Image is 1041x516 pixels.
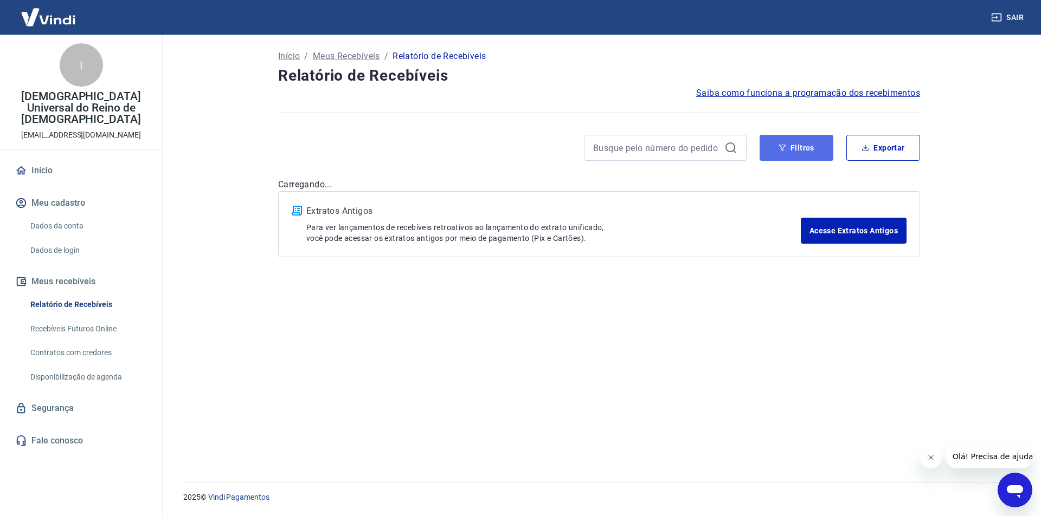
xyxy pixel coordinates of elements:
a: Recebíveis Futuros Online [26,318,149,340]
iframe: Botão para abrir a janela de mensagens [998,473,1032,507]
a: Dados de login [26,239,149,262]
p: Carregando... [278,178,920,191]
p: [DEMOGRAPHIC_DATA] Universal do Reino de [DEMOGRAPHIC_DATA] [9,91,153,125]
h4: Relatório de Recebíveis [278,65,920,87]
a: Dados da conta [26,215,149,237]
iframe: Mensagem da empresa [946,445,1032,468]
a: Segurança [13,396,149,420]
button: Filtros [760,135,833,161]
a: Acesse Extratos Antigos [801,218,907,244]
div: I [60,43,103,87]
img: Vindi [13,1,83,34]
a: Fale conosco [13,429,149,453]
iframe: Fechar mensagem [920,447,942,468]
input: Busque pelo número do pedido [593,140,720,156]
a: Saiba como funciona a programação dos recebimentos [696,87,920,100]
button: Meu cadastro [13,191,149,215]
button: Exportar [846,135,920,161]
a: Início [278,50,300,63]
button: Meus recebíveis [13,270,149,293]
p: Relatório de Recebíveis [393,50,486,63]
p: 2025 © [183,492,1015,503]
p: Para ver lançamentos de recebíveis retroativos ao lançamento do extrato unificado, você pode aces... [306,222,801,244]
a: Vindi Pagamentos [208,493,269,501]
p: [EMAIL_ADDRESS][DOMAIN_NAME] [21,129,141,141]
a: Relatório de Recebíveis [26,293,149,316]
p: / [384,50,388,63]
a: Disponibilização de agenda [26,366,149,388]
a: Contratos com credores [26,342,149,364]
img: ícone [292,206,302,215]
button: Sair [989,8,1028,28]
a: Início [13,159,149,182]
span: Olá! Precisa de ajuda? [7,8,91,16]
p: / [304,50,308,63]
p: Extratos Antigos [306,205,801,218]
a: Meus Recebíveis [313,50,380,63]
